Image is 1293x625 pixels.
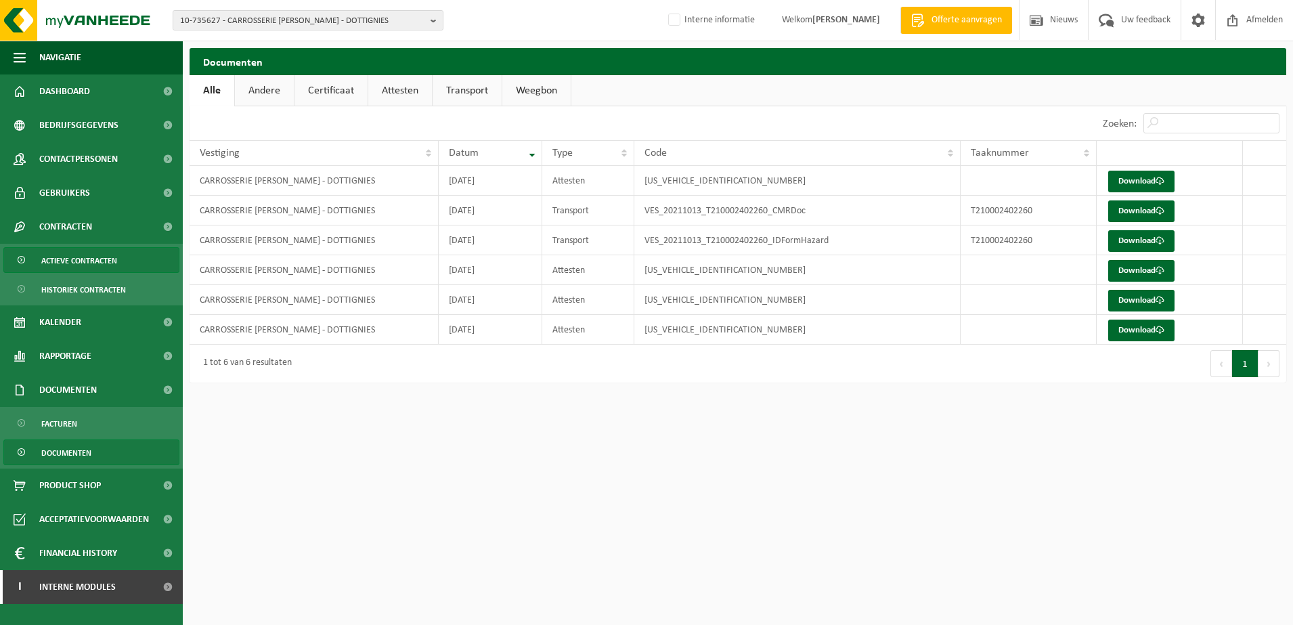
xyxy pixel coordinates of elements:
[439,315,542,345] td: [DATE]
[1103,118,1137,129] label: Zoeken:
[190,75,234,106] a: Alle
[634,196,961,225] td: VES_20211013_T210002402260_CMRDoc
[552,148,573,158] span: Type
[190,285,439,315] td: CARROSSERIE [PERSON_NAME] - DOTTIGNIES
[39,108,118,142] span: Bedrijfsgegevens
[971,148,1029,158] span: Taaknummer
[542,225,634,255] td: Transport
[634,166,961,196] td: [US_VEHICLE_IDENTIFICATION_NUMBER]
[439,166,542,196] td: [DATE]
[542,255,634,285] td: Attesten
[368,75,432,106] a: Attesten
[3,439,179,465] a: Documenten
[634,225,961,255] td: VES_20211013_T210002402260_IDFormHazard
[190,166,439,196] td: CARROSSERIE [PERSON_NAME] - DOTTIGNIES
[190,196,439,225] td: CARROSSERIE [PERSON_NAME] - DOTTIGNIES
[39,210,92,244] span: Contracten
[39,305,81,339] span: Kalender
[900,7,1012,34] a: Offerte aanvragen
[41,440,91,466] span: Documenten
[41,248,117,274] span: Actieve contracten
[3,276,179,302] a: Historiek contracten
[190,225,439,255] td: CARROSSERIE [PERSON_NAME] - DOTTIGNIES
[39,142,118,176] span: Contactpersonen
[961,225,1096,255] td: T210002402260
[180,11,425,31] span: 10-735627 - CARROSSERIE [PERSON_NAME] - DOTTIGNIES
[439,196,542,225] td: [DATE]
[961,196,1096,225] td: T210002402260
[41,277,126,303] span: Historiek contracten
[1108,260,1175,282] a: Download
[39,570,116,604] span: Interne modules
[14,570,26,604] span: I
[235,75,294,106] a: Andere
[1108,230,1175,252] a: Download
[190,255,439,285] td: CARROSSERIE [PERSON_NAME] - DOTTIGNIES
[39,373,97,407] span: Documenten
[1108,171,1175,192] a: Download
[39,74,90,108] span: Dashboard
[190,48,1286,74] h2: Documenten
[439,255,542,285] td: [DATE]
[3,247,179,273] a: Actieve contracten
[634,315,961,345] td: [US_VEHICLE_IDENTIFICATION_NUMBER]
[1258,350,1279,377] button: Next
[190,315,439,345] td: CARROSSERIE [PERSON_NAME] - DOTTIGNIES
[196,351,292,376] div: 1 tot 6 van 6 resultaten
[439,285,542,315] td: [DATE]
[812,15,880,25] strong: [PERSON_NAME]
[39,339,91,373] span: Rapportage
[449,148,479,158] span: Datum
[1108,200,1175,222] a: Download
[3,410,179,436] a: Facturen
[542,166,634,196] td: Attesten
[542,285,634,315] td: Attesten
[644,148,667,158] span: Code
[634,285,961,315] td: [US_VEHICLE_IDENTIFICATION_NUMBER]
[39,176,90,210] span: Gebruikers
[439,225,542,255] td: [DATE]
[39,502,149,536] span: Acceptatievoorwaarden
[1108,290,1175,311] a: Download
[173,10,443,30] button: 10-735627 - CARROSSERIE [PERSON_NAME] - DOTTIGNIES
[1108,320,1175,341] a: Download
[39,536,117,570] span: Financial History
[928,14,1005,27] span: Offerte aanvragen
[200,148,240,158] span: Vestiging
[542,315,634,345] td: Attesten
[39,41,81,74] span: Navigatie
[39,469,101,502] span: Product Shop
[41,411,77,437] span: Facturen
[433,75,502,106] a: Transport
[542,196,634,225] td: Transport
[1210,350,1232,377] button: Previous
[665,10,755,30] label: Interne informatie
[1232,350,1258,377] button: 1
[294,75,368,106] a: Certificaat
[634,255,961,285] td: [US_VEHICLE_IDENTIFICATION_NUMBER]
[502,75,571,106] a: Weegbon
